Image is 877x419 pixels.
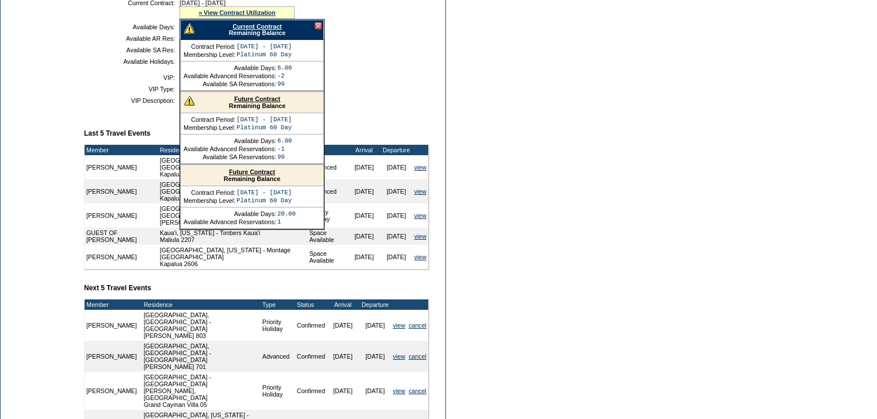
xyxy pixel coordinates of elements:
[84,129,150,137] b: Last 5 Travel Events
[142,299,261,310] td: Residence
[261,372,295,410] td: Priority Holiday
[277,137,292,144] td: 6.00
[142,372,261,410] td: [GEOGRAPHIC_DATA] - [GEOGRAPHIC_DATA][PERSON_NAME], [GEOGRAPHIC_DATA] Grand Cayman Villa 05
[237,189,292,196] td: [DATE] - [DATE]
[237,43,292,50] td: [DATE] - [DATE]
[89,35,175,42] td: Available AR Res:
[277,80,292,87] td: 99
[184,64,276,71] td: Available Days:
[277,72,292,79] td: -2
[184,189,235,196] td: Contract Period:
[414,212,426,219] a: view
[89,74,175,81] td: VIP:
[85,179,158,203] td: [PERSON_NAME]
[142,341,261,372] td: [GEOGRAPHIC_DATA], [GEOGRAPHIC_DATA] - [GEOGRAPHIC_DATA] [PERSON_NAME] 701
[85,155,158,179] td: [PERSON_NAME]
[184,116,235,123] td: Contract Period:
[184,124,235,131] td: Membership Level:
[85,341,139,372] td: [PERSON_NAME]
[89,24,175,30] td: Available Days:
[142,310,261,341] td: [GEOGRAPHIC_DATA], [GEOGRAPHIC_DATA] - [GEOGRAPHIC_DATA] [PERSON_NAME] 803
[307,155,348,179] td: Advanced
[184,197,235,204] td: Membership Level:
[261,310,295,341] td: Priority Holiday
[380,155,413,179] td: [DATE]
[414,253,426,260] a: view
[380,179,413,203] td: [DATE]
[327,341,359,372] td: [DATE]
[158,203,308,228] td: [GEOGRAPHIC_DATA], [GEOGRAPHIC_DATA] - [GEOGRAPHIC_DATA] [PERSON_NAME] 901
[158,145,308,155] td: Residence
[380,245,413,269] td: [DATE]
[409,322,426,329] a: cancel
[359,341,391,372] td: [DATE]
[184,51,235,58] td: Membership Level:
[184,153,276,160] td: Available SA Reservations:
[84,284,151,292] b: Next 5 Travel Events
[348,179,380,203] td: [DATE]
[359,372,391,410] td: [DATE]
[414,188,426,195] a: view
[85,203,158,228] td: [PERSON_NAME]
[184,24,195,34] img: There are insufficient days and/or tokens to cover this reservation
[348,145,380,155] td: Arrival
[85,245,158,269] td: [PERSON_NAME]
[295,299,327,310] td: Status
[414,233,426,240] a: view
[89,47,175,53] td: Available SA Res:
[184,95,195,106] img: There are insufficient days and/or tokens to cover this reservation
[295,341,327,372] td: Confirmed
[277,218,296,225] td: 1
[393,353,405,360] a: view
[237,124,292,131] td: Platinum 60 Day
[261,299,295,310] td: Type
[158,155,308,179] td: [GEOGRAPHIC_DATA], [US_STATE] - Montage [GEOGRAPHIC_DATA] Kapalua 2308
[181,165,323,186] div: Remaining Balance
[237,51,292,58] td: Platinum 60 Day
[85,228,158,245] td: GUEST OF [PERSON_NAME]
[85,372,139,410] td: [PERSON_NAME]
[277,210,296,217] td: 20.00
[85,310,139,341] td: [PERSON_NAME]
[380,145,413,155] td: Departure
[307,203,348,228] td: Priority Holiday
[158,245,308,269] td: [GEOGRAPHIC_DATA], [US_STATE] - Montage [GEOGRAPHIC_DATA] Kapalua 2606
[348,228,380,245] td: [DATE]
[409,387,426,394] a: cancel
[89,86,175,93] td: VIP Type:
[348,155,380,179] td: [DATE]
[327,372,359,410] td: [DATE]
[307,179,348,203] td: Advanced
[393,322,405,329] a: view
[237,116,292,123] td: [DATE] - [DATE]
[180,20,324,40] div: Remaining Balance
[277,153,292,160] td: 99
[277,64,292,71] td: 6.00
[307,245,348,269] td: Space Available
[295,310,327,341] td: Confirmed
[380,228,413,245] td: [DATE]
[380,203,413,228] td: [DATE]
[359,299,391,310] td: Departure
[295,372,327,410] td: Confirmed
[89,58,175,65] td: Available Holidays:
[307,145,348,155] td: Type
[327,310,359,341] td: [DATE]
[414,164,426,171] a: view
[237,197,292,204] td: Platinum 60 Day
[85,145,158,155] td: Member
[229,168,275,175] a: Future Contract
[234,95,280,102] a: Future Contract
[184,72,276,79] td: Available Advanced Reservations:
[184,80,276,87] td: Available SA Reservations:
[89,97,175,104] td: VIP Description:
[232,23,281,30] a: Current Contract
[181,92,323,113] div: Remaining Balance
[184,145,276,152] td: Available Advanced Reservations:
[409,353,426,360] a: cancel
[199,9,276,16] a: » View Contract Utilization
[348,245,380,269] td: [DATE]
[184,43,235,50] td: Contract Period:
[158,228,308,245] td: Kaua'i, [US_STATE] - Timbers Kaua'i Maliula 2207
[307,228,348,245] td: Space Available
